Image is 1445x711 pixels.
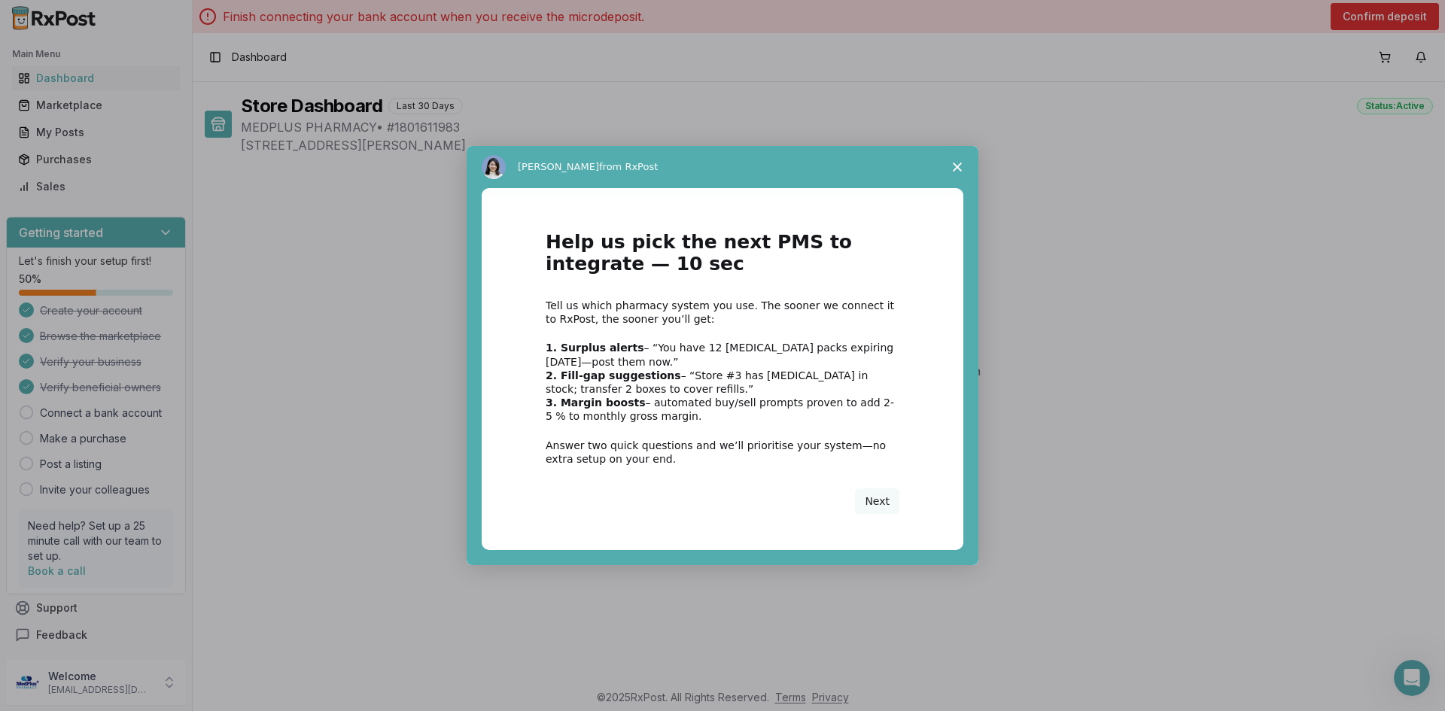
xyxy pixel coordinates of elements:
div: – “Store #3 has [MEDICAL_DATA] in stock; transfer 2 boxes to cover refills.” [546,369,899,396]
h1: Help us pick the next PMS to integrate — 10 sec [546,232,899,284]
div: Tell us which pharmacy system you use. The sooner we connect it to RxPost, the sooner you’ll get: [546,299,899,326]
button: Next [855,488,899,514]
div: – automated buy/sell prompts proven to add 2-5 % to monthly gross margin. [546,396,899,423]
b: 2. Fill-gap suggestions [546,369,681,381]
span: [PERSON_NAME] [518,161,599,172]
span: Close survey [936,146,978,188]
b: 3. Margin boosts [546,397,646,409]
b: 1. Surplus alerts [546,342,644,354]
div: Answer two quick questions and we’ll prioritise your system—no extra setup on your end. [546,439,899,466]
span: from RxPost [599,161,658,172]
img: Profile image for Alice [482,155,506,179]
div: – “You have 12 [MEDICAL_DATA] packs expiring [DATE]—post them now.” [546,341,899,368]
